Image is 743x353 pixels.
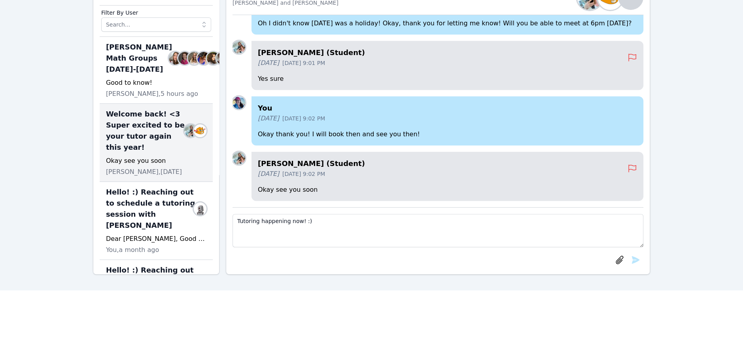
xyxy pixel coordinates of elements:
span: [PERSON_NAME] Math Groups [DATE]-[DATE] [106,42,172,75]
img: Alexis Asiama [197,52,210,65]
img: Narin Turac [233,41,245,53]
textarea: Tutoring happening now! :) [233,214,643,247]
span: [DATE] [258,58,279,68]
p: Okay see you soon [258,185,637,195]
img: Narin Turac [184,124,197,137]
span: [DATE] 9:02 PM [282,114,325,122]
h4: [PERSON_NAME] (Student) [258,158,628,169]
span: Welcome back! <3 Super excited to be your tutor again this year! [106,109,187,153]
span: [DATE] 9:01 PM [282,59,325,67]
span: [PERSON_NAME], 5 hours ago [106,89,198,99]
img: Sandra Davis [188,52,200,65]
span: You, a month ago [106,245,159,255]
span: [DATE] [258,169,279,179]
img: Narin Turac [233,152,245,164]
h4: [PERSON_NAME] (Student) [258,47,628,58]
input: Search... [101,17,211,32]
span: [DATE] 9:02 PM [282,170,325,178]
div: Dear [PERSON_NAME], Good afternoon! My name is [PERSON_NAME] and I'm going to be [PERSON_NAME]'s ... [106,234,206,244]
span: [PERSON_NAME], [DATE] [106,167,182,177]
div: Good to know! [106,78,206,88]
div: Hello! :) Reaching out to schedule a tutoring session with [PERSON_NAME]Viviane ArantesDear [PERS... [100,260,213,338]
span: Hello! :) Reaching out to schedule a tutoring session with [PERSON_NAME] [106,265,197,309]
div: Hello! :) Reaching out to schedule a tutoring session with [PERSON_NAME]Tetiana KornievaDear [PER... [100,182,213,260]
label: Filter By User [101,6,211,17]
img: Turgay Turac [194,124,206,137]
div: [PERSON_NAME] Math Groups [DATE]-[DATE]Sarah BenzingerRebecca MillerSandra DavisAlexis AsiamaDian... [100,37,213,104]
img: Tetiana Kornieva [194,202,206,215]
div: Okay see you soon [106,156,206,166]
img: Sarah Benzinger [169,52,181,65]
img: Rebecca Miller [178,52,191,65]
div: Welcome back! <3 Super excited to be your tutor again this year!Narin TuracTurgay TuracOkay see y... [100,104,213,182]
img: Megan Nepshinsky [233,96,245,109]
img: Michelle Dalton [216,52,229,65]
h4: You [258,103,637,114]
p: Okay thank you! I will book then and see you then! [258,130,637,139]
span: [DATE] [258,114,279,123]
p: Yes sure [258,74,637,84]
img: Diana Carle [207,52,219,65]
span: Hello! :) Reaching out to schedule a tutoring session with [PERSON_NAME] [106,187,197,231]
p: Oh I didn't know [DATE] was a holiday! Okay, thank you for letting me know! Will you be able to m... [258,19,637,28]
